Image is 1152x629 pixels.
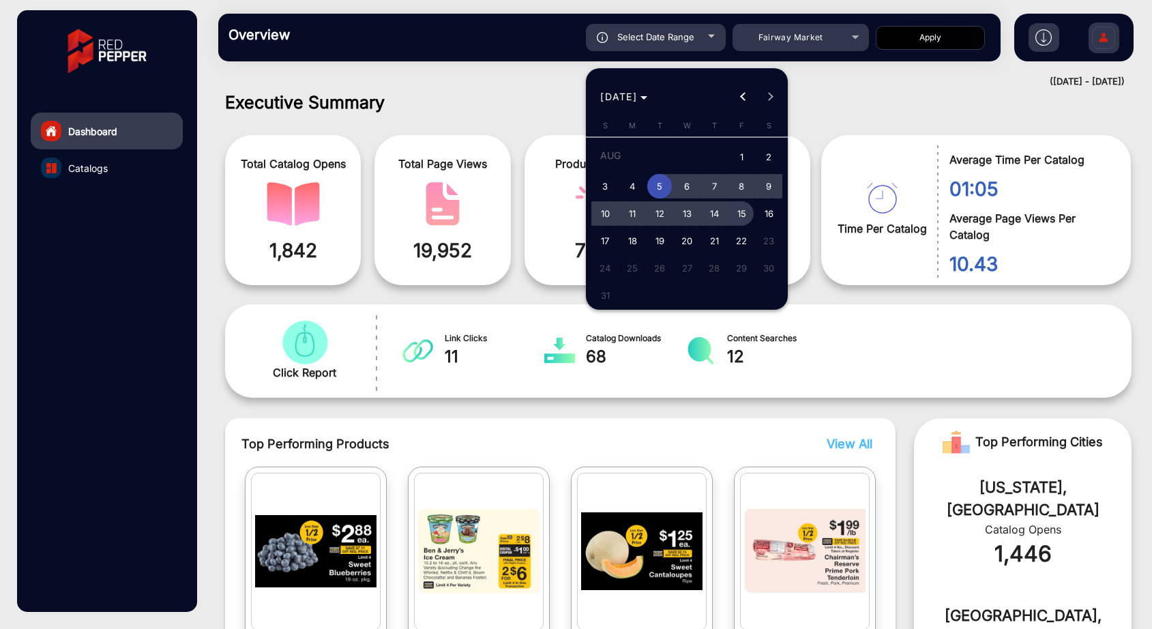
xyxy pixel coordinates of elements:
[755,142,782,173] button: August 2, 2025
[683,121,691,130] span: W
[728,173,755,200] button: August 8, 2025
[620,256,645,280] span: 25
[767,121,771,130] span: S
[756,256,781,280] span: 30
[729,229,754,253] span: 22
[593,256,617,280] span: 24
[658,121,662,130] span: T
[702,174,726,199] span: 7
[728,200,755,227] button: August 15, 2025
[619,200,646,227] button: August 11, 2025
[591,200,619,227] button: August 10, 2025
[591,254,619,282] button: August 24, 2025
[755,254,782,282] button: August 30, 2025
[593,201,617,226] span: 10
[756,174,781,199] span: 9
[647,256,672,280] span: 26
[593,283,617,308] span: 31
[756,201,781,226] span: 16
[756,144,781,172] span: 2
[729,201,754,226] span: 15
[646,254,673,282] button: August 26, 2025
[730,83,757,111] button: Previous month
[675,174,699,199] span: 6
[591,282,619,309] button: August 31, 2025
[673,254,700,282] button: August 27, 2025
[591,142,728,173] td: AUG
[646,227,673,254] button: August 19, 2025
[646,173,673,200] button: August 5, 2025
[702,256,726,280] span: 28
[619,254,646,282] button: August 25, 2025
[619,227,646,254] button: August 18, 2025
[729,256,754,280] span: 29
[755,200,782,227] button: August 16, 2025
[755,173,782,200] button: August 9, 2025
[629,121,636,130] span: M
[600,91,637,102] span: [DATE]
[728,142,755,173] button: August 1, 2025
[646,200,673,227] button: August 12, 2025
[603,121,608,130] span: S
[729,144,754,172] span: 1
[700,200,728,227] button: August 14, 2025
[729,174,754,199] span: 8
[739,121,744,130] span: F
[756,229,781,253] span: 23
[675,201,699,226] span: 13
[591,173,619,200] button: August 3, 2025
[595,85,653,109] button: Choose month and year
[647,174,672,199] span: 5
[673,173,700,200] button: August 6, 2025
[591,227,619,254] button: August 17, 2025
[593,174,617,199] span: 3
[647,201,672,226] span: 12
[673,227,700,254] button: August 20, 2025
[675,229,699,253] span: 20
[702,201,726,226] span: 14
[620,174,645,199] span: 4
[700,173,728,200] button: August 7, 2025
[620,201,645,226] span: 11
[728,227,755,254] button: August 22, 2025
[675,256,699,280] span: 27
[673,200,700,227] button: August 13, 2025
[700,227,728,254] button: August 21, 2025
[619,173,646,200] button: August 4, 2025
[755,227,782,254] button: August 23, 2025
[702,229,726,253] span: 21
[728,254,755,282] button: August 29, 2025
[593,229,617,253] span: 17
[647,229,672,253] span: 19
[712,121,717,130] span: T
[620,229,645,253] span: 18
[700,254,728,282] button: August 28, 2025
